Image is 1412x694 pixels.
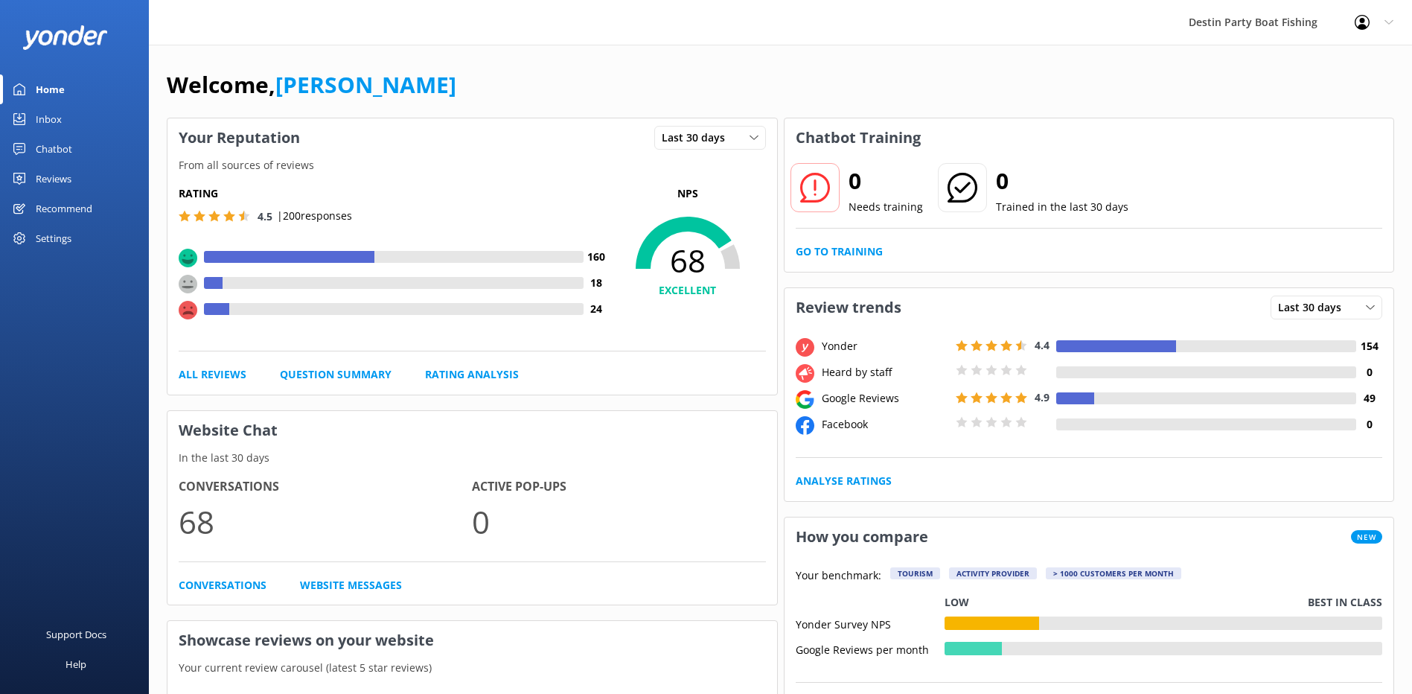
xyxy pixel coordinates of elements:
[277,208,352,224] p: | 200 responses
[179,497,472,547] p: 68
[785,518,939,556] h3: How you compare
[818,390,952,407] div: Google Reviews
[36,74,65,104] div: Home
[300,577,402,593] a: Website Messages
[796,617,945,630] div: Yonder Survey NPS
[662,130,734,146] span: Last 30 days
[167,411,777,450] h3: Website Chat
[66,649,86,679] div: Help
[425,366,519,383] a: Rating Analysis
[1356,416,1382,433] h4: 0
[796,243,883,260] a: Go to Training
[472,477,765,497] h4: Active Pop-ups
[610,282,766,299] h4: EXCELLENT
[36,164,71,194] div: Reviews
[22,25,108,50] img: yonder-white-logo.png
[1035,390,1050,404] span: 4.9
[785,118,932,157] h3: Chatbot Training
[849,163,923,199] h2: 0
[796,473,892,489] a: Analyse Ratings
[1351,530,1382,544] span: New
[1035,338,1050,352] span: 4.4
[949,567,1037,579] div: Activity Provider
[818,416,952,433] div: Facebook
[167,450,777,466] p: In the last 30 days
[36,104,62,134] div: Inbox
[179,185,610,202] h5: Rating
[179,477,472,497] h4: Conversations
[36,134,72,164] div: Chatbot
[275,69,456,100] a: [PERSON_NAME]
[584,275,610,291] h4: 18
[46,620,106,649] div: Support Docs
[36,194,92,223] div: Recommend
[610,242,766,279] span: 68
[1308,594,1382,611] p: Best in class
[179,366,246,383] a: All Reviews
[1278,299,1350,316] span: Last 30 days
[167,660,777,676] p: Your current review carousel (latest 5 star reviews)
[818,338,952,354] div: Yonder
[584,301,610,317] h4: 24
[167,621,777,660] h3: Showcase reviews on your website
[796,567,881,585] p: Your benchmark:
[818,364,952,381] div: Heard by staff
[280,366,392,383] a: Question Summary
[258,209,272,223] span: 4.5
[36,223,71,253] div: Settings
[1356,338,1382,354] h4: 154
[1356,390,1382,407] h4: 49
[167,67,456,103] h1: Welcome,
[584,249,610,265] h4: 160
[179,577,266,593] a: Conversations
[945,594,969,611] p: Low
[1356,364,1382,381] h4: 0
[472,497,765,547] p: 0
[785,288,913,327] h3: Review trends
[610,185,766,202] p: NPS
[167,157,777,173] p: From all sources of reviews
[849,199,923,215] p: Needs training
[890,567,940,579] div: Tourism
[796,642,945,655] div: Google Reviews per month
[167,118,311,157] h3: Your Reputation
[1046,567,1181,579] div: > 1000 customers per month
[996,163,1128,199] h2: 0
[996,199,1128,215] p: Trained in the last 30 days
